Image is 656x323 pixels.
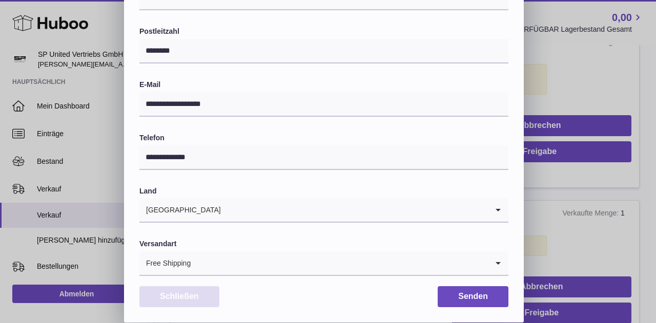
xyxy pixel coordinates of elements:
[139,80,508,90] label: E-Mail
[139,198,508,223] div: Search for option
[139,133,508,143] label: Telefon
[221,198,488,222] input: Search for option
[139,186,508,196] label: Land
[438,286,508,307] button: Senden
[139,27,508,36] label: Postleitzahl
[139,251,191,275] span: Free Shipping
[191,251,488,275] input: Search for option
[139,251,508,276] div: Search for option
[139,286,219,307] button: Schließen
[139,198,221,222] span: [GEOGRAPHIC_DATA]
[139,239,508,249] label: Versandart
